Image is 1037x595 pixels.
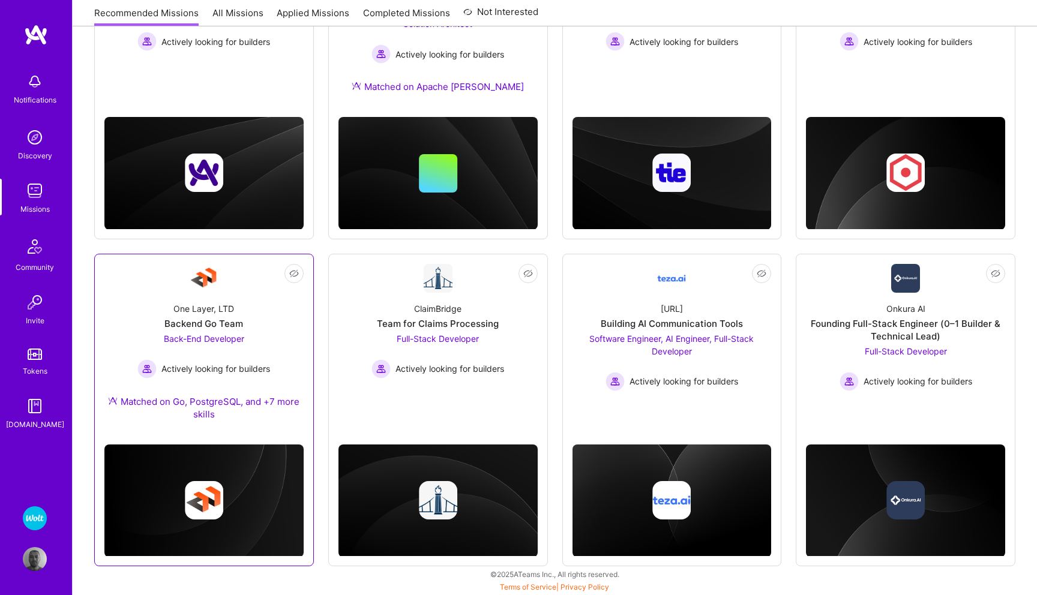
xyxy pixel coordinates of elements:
[419,481,457,519] img: Company logo
[26,314,44,327] div: Invite
[424,264,452,293] img: Company Logo
[864,35,972,48] span: Actively looking for builders
[630,375,738,387] span: Actively looking for builders
[164,317,243,330] div: Backend Go Team
[463,5,538,26] a: Not Interested
[864,375,972,387] span: Actively looking for builders
[20,232,49,261] img: Community
[523,269,533,278] i: icon EyeClosed
[991,269,1000,278] i: icon EyeClosed
[606,372,625,391] img: Actively looking for builders
[212,7,263,26] a: All Missions
[185,481,223,519] img: Company logo
[16,261,54,274] div: Community
[185,154,223,192] img: Company logo
[6,418,64,431] div: [DOMAIN_NAME]
[806,264,1005,405] a: Company LogoOnkura AIFounding Full-Stack Engineer (0–1 Builder & Technical Lead)Full-Stack Develo...
[395,48,504,61] span: Actively looking for builders
[137,359,157,378] img: Actively looking for builders
[23,290,47,314] img: Invite
[500,582,556,591] a: Terms of Service
[397,333,479,344] span: Full-Stack Developer
[23,394,47,418] img: guide book
[164,333,244,344] span: Back-End Developer
[23,125,47,149] img: discovery
[23,365,47,377] div: Tokens
[606,32,625,51] img: Actively looking for builders
[20,506,50,530] a: Wolt - Fintech: Payments Expansion Team
[352,80,524,93] div: Matched on Apache [PERSON_NAME]
[104,395,304,420] div: Matched on Go, PostgreSQL, and +7 more skills
[661,302,683,315] div: [URL]
[865,346,947,356] span: Full-Stack Developer
[589,333,754,356] span: Software Engineer, AI Engineer, Full-Stack Developer
[377,317,499,330] div: Team for Claims Processing
[104,444,304,557] img: cover
[338,264,538,405] a: Company LogoClaimBridgeTeam for Claims ProcessingFull-Stack Developer Actively looking for builde...
[20,547,50,571] a: User Avatar
[14,94,56,106] div: Notifications
[652,154,691,192] img: Company logo
[104,264,304,435] a: Company LogoOne Layer, LTDBackend Go TeamBack-End Developer Actively looking for buildersActively...
[806,444,1005,557] img: cover
[573,444,772,557] img: cover
[601,317,743,330] div: Building AI Communication Tools
[363,7,450,26] a: Completed Missions
[108,396,118,405] img: Ateam Purple Icon
[886,154,925,192] img: Company logo
[891,264,920,293] img: Company Logo
[652,481,691,519] img: Company logo
[338,117,538,230] img: cover
[840,32,859,51] img: Actively looking for builders
[24,24,48,46] img: logo
[277,7,349,26] a: Applied Missions
[289,269,299,278] i: icon EyeClosed
[190,264,218,293] img: Company Logo
[28,348,42,360] img: tokens
[573,117,772,230] img: cover
[72,559,1037,589] div: © 2025 ATeams Inc., All rights reserved.
[338,444,538,557] img: cover
[173,302,234,315] div: One Layer, LTD
[886,302,925,315] div: Onkura AI
[23,179,47,203] img: teamwork
[657,264,686,293] img: Company Logo
[161,35,270,48] span: Actively looking for builders
[371,44,391,64] img: Actively looking for builders
[806,317,1005,342] div: Founding Full-Stack Engineer (0–1 Builder & Technical Lead)
[18,149,52,162] div: Discovery
[630,35,738,48] span: Actively looking for builders
[161,362,270,375] span: Actively looking for builders
[757,269,766,278] i: icon EyeClosed
[23,70,47,94] img: bell
[806,117,1005,230] img: cover
[104,117,304,230] img: cover
[395,362,504,375] span: Actively looking for builders
[886,481,925,519] img: Company logo
[352,81,361,91] img: Ateam Purple Icon
[561,582,609,591] a: Privacy Policy
[371,359,391,378] img: Actively looking for builders
[573,264,772,405] a: Company Logo[URL]Building AI Communication ToolsSoftware Engineer, AI Engineer, Full-Stack Develo...
[23,506,47,530] img: Wolt - Fintech: Payments Expansion Team
[840,372,859,391] img: Actively looking for builders
[23,547,47,571] img: User Avatar
[414,302,461,315] div: ClaimBridge
[137,32,157,51] img: Actively looking for builders
[20,203,50,215] div: Missions
[94,7,199,26] a: Recommended Missions
[500,582,609,591] span: |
